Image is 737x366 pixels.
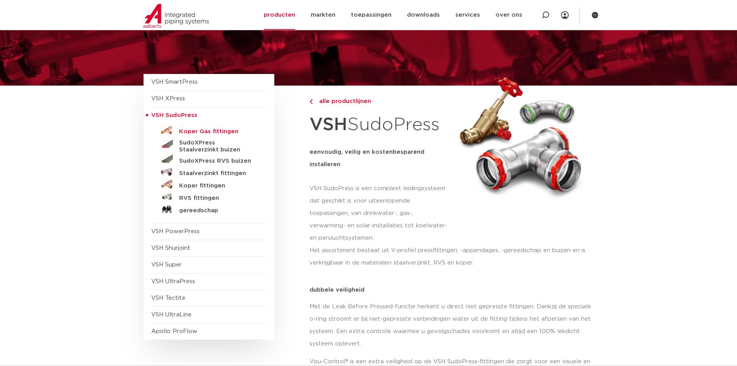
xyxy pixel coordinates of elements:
[151,229,200,234] a: VSH PowerPress
[151,124,267,136] a: Koper Gas fittingen
[151,178,267,191] a: Koper fittingen
[310,116,347,134] strong: VSH
[151,153,267,166] a: SudoXPress RVS buizen
[179,195,256,202] h5: RVS fittingen
[179,182,256,189] h5: Koper fittingen
[151,191,267,203] a: RVS fittingen
[310,110,450,140] h1: SudoPress
[151,79,198,85] a: VSH SmartPress
[151,245,190,251] a: VSH Shurjoint
[151,262,182,268] a: VSH Super
[179,128,256,135] h5: Koper Gas fittingen
[151,96,185,101] a: VSH XPress
[315,98,371,104] span: alle productlijnen
[310,301,594,350] p: Met de Leak Before Pressed-functie herkent u direct niet gepresste fittingen. Dankzij de speciale...
[179,158,256,165] h5: SudoXPress RVS buizen
[310,149,424,167] strong: eenvoudig, veilig en kostenbesparend installeren
[179,170,256,177] h5: Staalverzinkt fittingen
[151,328,197,334] a: Apollo ProFlow
[179,139,256,153] h5: SudoXPress Staalverzinkt buizen
[310,182,450,244] p: VSH SudoPress is een compleet leidingsysteem dat geschikt is voor uiteenlopende toepassingen, van...
[310,287,594,293] p: dubbele veiligheid
[310,244,594,269] p: Het assortiment bestaat uit V-profiel pressfittingen, -appendages, -gereedschap en buizen en is v...
[151,312,192,318] a: VSH UltraLine
[151,112,197,118] span: VSH SudoPress
[151,203,267,215] a: gereedschap
[310,99,313,104] img: chevron-right.svg
[151,295,185,301] a: VSH Tectite
[179,207,256,214] h5: gereedschap
[151,278,195,284] a: VSH UltraPress
[151,136,267,153] a: SudoXPress Staalverzinkt buizen
[310,97,450,106] a: alle productlijnen
[151,166,267,178] a: Staalverzinkt fittingen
